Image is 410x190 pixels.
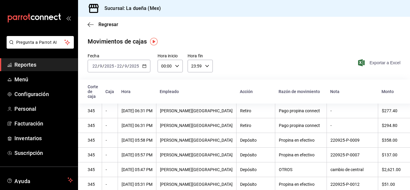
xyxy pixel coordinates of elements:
div: 345 [88,108,98,113]
div: 345 [88,167,98,172]
button: Pregunta a Parrot AI [7,36,74,49]
div: $358.00 [382,138,403,143]
div: - [330,108,374,113]
input: ---- [104,64,114,68]
div: Retiro [240,108,271,113]
div: [PERSON_NAME][GEOGRAPHIC_DATA] [160,138,233,143]
span: - [115,64,116,68]
div: 345 [88,138,98,143]
div: - [106,167,114,172]
div: Pago propina connect [279,108,323,113]
div: Propina en efectivo [279,182,323,187]
div: - [106,182,114,187]
div: Depósito [240,182,271,187]
span: Pregunta a Parrot AI [16,39,65,46]
div: Depósito [240,167,271,172]
div: [PERSON_NAME][GEOGRAPHIC_DATA] [160,182,233,187]
div: 220925-P-0012 [330,182,374,187]
h3: Sucursal: La dueña (Mex) [100,5,161,12]
div: Monto [381,89,403,94]
div: [DATE] 06:31 PM [122,108,152,113]
div: [PERSON_NAME][GEOGRAPHIC_DATA] [160,123,233,128]
div: $277.40 [382,108,403,113]
label: Hora fin [188,54,213,58]
span: / [102,64,104,68]
div: 220925-P-0007 [330,152,374,157]
div: [PERSON_NAME][GEOGRAPHIC_DATA] [160,108,233,113]
span: Menú [14,75,73,83]
div: 345 [88,182,98,187]
div: Razón de movimiento [279,89,323,94]
div: Depósito [240,152,271,157]
div: cambio de central [330,167,374,172]
div: 345 [88,152,98,157]
span: Inventarios [14,134,73,142]
span: / [122,64,124,68]
span: Facturación [14,119,73,128]
div: Movimientos de cajas [88,37,147,46]
div: Propina en efectivo [279,138,323,143]
div: Pago propina connect [279,123,323,128]
div: Depósito [240,138,271,143]
button: Exportar a Excel [359,59,400,66]
input: -- [117,64,122,68]
div: [DATE] 06:31 PM [122,123,152,128]
div: - [330,123,374,128]
div: 220925-P-0009 [330,138,374,143]
input: -- [99,64,102,68]
div: OTROS [279,167,323,172]
div: - [106,108,114,113]
div: $51.00 [382,182,403,187]
span: Ayuda [14,176,65,184]
span: Suscripción [14,149,73,157]
div: - [106,123,114,128]
span: Personal [14,105,73,113]
div: Acción [240,89,271,94]
div: - [106,152,114,157]
span: / [127,64,129,68]
input: -- [92,64,98,68]
div: [DATE] 05:58 PM [122,138,152,143]
input: -- [124,64,127,68]
span: Configuración [14,90,73,98]
div: - [106,138,114,143]
input: ---- [129,64,139,68]
div: [DATE] 05:47 PM [122,167,152,172]
div: 345 [88,123,98,128]
label: Fecha [88,54,150,58]
div: Hora [121,89,152,94]
img: Tooltip marker [150,38,158,45]
div: Propina en efectivo [279,152,323,157]
div: $294.80 [382,123,403,128]
button: open_drawer_menu [66,16,71,20]
button: Regresar [88,22,118,27]
div: Caja [105,89,114,94]
a: Pregunta a Parrot AI [4,44,74,50]
div: [PERSON_NAME][GEOGRAPHIC_DATA] [160,167,233,172]
div: [PERSON_NAME][GEOGRAPHIC_DATA] [160,152,233,157]
span: / [98,64,99,68]
span: Reportes [14,61,73,69]
div: [DATE] 05:31 PM [122,182,152,187]
span: Regresar [98,22,118,27]
div: $2,621.00 [382,167,403,172]
div: Empleado [160,89,233,94]
div: [DATE] 05:57 PM [122,152,152,157]
div: $137.00 [382,152,403,157]
div: Corte de caja [88,84,98,99]
div: Retiro [240,123,271,128]
label: Hora inicio [158,54,183,58]
div: Nota [330,89,374,94]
